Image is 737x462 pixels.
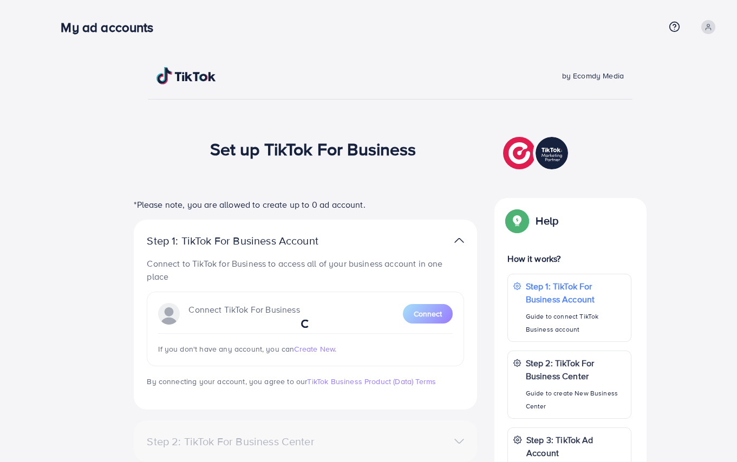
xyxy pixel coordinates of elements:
h3: My ad accounts [61,19,162,35]
p: *Please note, you are allowed to create up to 0 ad account. [134,198,477,211]
img: TikTok [156,67,216,84]
p: Step 3: TikTok Ad Account [526,433,625,459]
p: Step 1: TikTok For Business Account [147,234,353,247]
p: Step 1: TikTok For Business Account [526,280,625,306]
p: Help [536,214,558,227]
img: TikTok partner [454,233,464,248]
span: by Ecomdy Media [562,70,624,81]
p: Step 2: TikTok For Business Center [526,357,625,382]
img: TikTok partner [503,134,571,172]
p: How it works? [507,252,631,265]
p: Guide to connect TikTok Business account [526,310,625,336]
img: Popup guide [507,211,527,230]
h1: Set up TikTok For Business [210,138,416,159]
p: Guide to create New Business Center [526,387,625,413]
